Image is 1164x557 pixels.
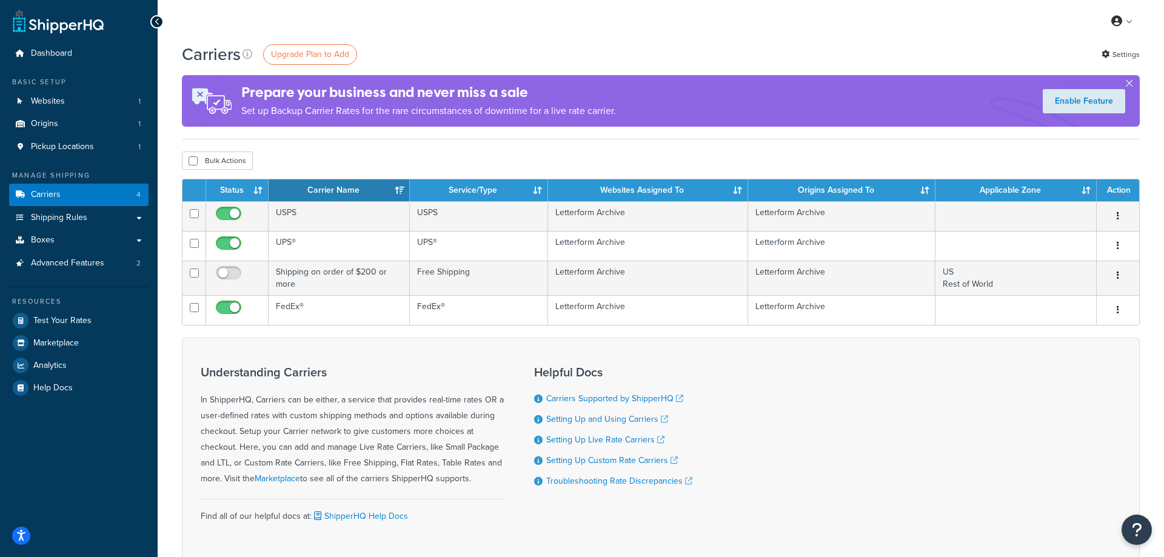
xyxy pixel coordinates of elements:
h3: Understanding Carriers [201,365,504,379]
td: Shipping on order of $200 or more [269,261,410,295]
span: Upgrade Plan to Add [271,48,349,61]
span: 2 [136,258,141,268]
th: Applicable Zone: activate to sort column ascending [935,179,1097,201]
td: Free Shipping [410,261,548,295]
th: Carrier Name: activate to sort column ascending [269,179,410,201]
a: Troubleshooting Rate Discrepancies [546,475,692,487]
div: In ShipperHQ, Carriers can be either, a service that provides real-time rates OR a user-defined r... [201,365,504,487]
td: Letterform Archive [748,261,935,295]
a: Pickup Locations 1 [9,136,149,158]
li: Advanced Features [9,252,149,275]
td: Letterform Archive [748,295,935,325]
li: Pickup Locations [9,136,149,158]
span: Websites [31,96,65,107]
div: Resources [9,296,149,307]
a: Enable Feature [1043,89,1125,113]
th: Status: activate to sort column ascending [206,179,269,201]
button: Open Resource Center [1122,515,1152,545]
span: Marketplace [33,338,79,349]
span: Carriers [31,190,61,200]
span: Shipping Rules [31,213,87,223]
div: Basic Setup [9,77,149,87]
td: USPS [410,201,548,231]
div: Find all of our helpful docs at: [201,499,504,524]
th: Service/Type: activate to sort column ascending [410,179,548,201]
th: Action [1097,179,1139,201]
a: Advanced Features 2 [9,252,149,275]
li: Websites [9,90,149,113]
p: Set up Backup Carrier Rates for the rare circumstances of downtime for a live rate carrier. [241,102,616,119]
span: Boxes [31,235,55,245]
span: 4 [136,190,141,200]
a: ShipperHQ Home [13,9,104,33]
td: FedEx® [410,295,548,325]
div: Manage Shipping [9,170,149,181]
a: Setting Up Custom Rate Carriers [546,454,678,467]
a: Analytics [9,355,149,376]
td: Letterform Archive [548,231,748,261]
td: US Rest of World [935,261,1097,295]
span: Analytics [33,361,67,371]
a: Boxes [9,229,149,252]
span: Dashboard [31,48,72,59]
img: ad-rules-rateshop-fe6ec290ccb7230408bd80ed9643f0289d75e0ffd9eb532fc0e269fcd187b520.png [182,75,241,127]
td: FedEx® [269,295,410,325]
span: Pickup Locations [31,142,94,152]
a: Marketplace [9,332,149,354]
a: Carriers Supported by ShipperHQ [546,392,683,405]
span: Help Docs [33,383,73,393]
a: Upgrade Plan to Add [263,44,357,65]
a: Dashboard [9,42,149,65]
a: Setting Up and Using Carriers [546,413,668,425]
th: Websites Assigned To: activate to sort column ascending [548,179,748,201]
a: Shipping Rules [9,207,149,229]
button: Bulk Actions [182,152,253,170]
td: Letterform Archive [748,231,935,261]
a: Websites 1 [9,90,149,113]
td: Letterform Archive [548,295,748,325]
span: Advanced Features [31,258,104,268]
li: Origins [9,113,149,135]
a: ShipperHQ Help Docs [312,510,408,522]
td: UPS® [410,231,548,261]
td: Letterform Archive [548,201,748,231]
th: Origins Assigned To: activate to sort column ascending [748,179,935,201]
h4: Prepare your business and never miss a sale [241,82,616,102]
a: Origins 1 [9,113,149,135]
span: Origins [31,119,58,129]
a: Test Your Rates [9,310,149,332]
a: Carriers 4 [9,184,149,206]
td: UPS® [269,231,410,261]
h1: Carriers [182,42,241,66]
a: Help Docs [9,377,149,399]
span: 1 [138,119,141,129]
span: 1 [138,96,141,107]
td: Letterform Archive [548,261,748,295]
span: 1 [138,142,141,152]
a: Settings [1102,46,1140,63]
li: Carriers [9,184,149,206]
td: Letterform Archive [748,201,935,231]
a: Marketplace [255,472,300,485]
h3: Helpful Docs [534,365,692,379]
a: Setting Up Live Rate Carriers [546,433,664,446]
span: Test Your Rates [33,316,92,326]
td: USPS [269,201,410,231]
